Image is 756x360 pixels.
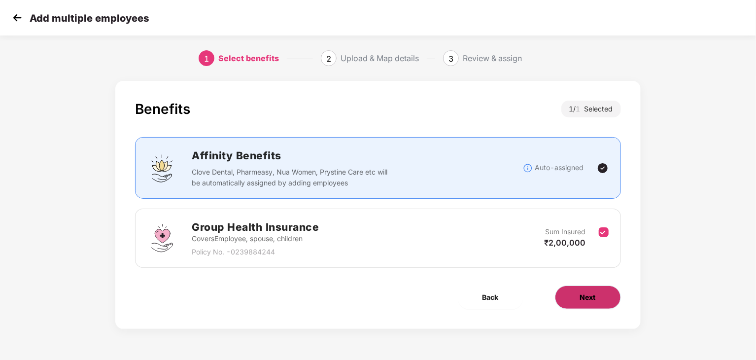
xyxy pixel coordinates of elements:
[192,233,319,244] p: Covers Employee, spouse, children
[147,223,177,253] img: svg+xml;base64,PHN2ZyBpZD0iR3JvdXBfSGVhbHRoX0luc3VyYW5jZSIgZGF0YS1uYW1lPSJHcm91cCBIZWFsdGggSW5zdX...
[561,101,621,117] div: 1 / Selected
[341,50,419,66] div: Upload & Map details
[576,105,584,113] span: 1
[192,167,390,188] p: Clove Dental, Pharmeasy, Nua Women, Prystine Care etc will be automatically assigned by adding em...
[545,238,586,248] span: ₹2,00,000
[523,163,533,173] img: svg+xml;base64,PHN2ZyBpZD0iSW5mb18tXzMyeDMyIiBkYXRhLW5hbWU9IkluZm8gLSAzMngzMiIgeG1sbnM9Imh0dHA6Ly...
[204,54,209,64] span: 1
[463,50,522,66] div: Review & assign
[326,54,331,64] span: 2
[135,101,190,117] div: Benefits
[30,12,149,24] p: Add multiple employees
[580,292,596,303] span: Next
[192,247,319,257] p: Policy No. - 0239884244
[482,292,499,303] span: Back
[546,226,586,237] p: Sum Insured
[192,147,522,164] h2: Affinity Benefits
[218,50,279,66] div: Select benefits
[448,54,453,64] span: 3
[555,286,621,309] button: Next
[192,219,319,235] h2: Group Health Insurance
[535,162,584,173] p: Auto-assigned
[597,162,609,174] img: svg+xml;base64,PHN2ZyBpZD0iVGljay0yNHgyNCIgeG1sbnM9Imh0dHA6Ly93d3cudzMub3JnLzIwMDAvc3ZnIiB3aWR0aD...
[458,286,523,309] button: Back
[147,153,177,183] img: svg+xml;base64,PHN2ZyBpZD0iQWZmaW5pdHlfQmVuZWZpdHMiIGRhdGEtbmFtZT0iQWZmaW5pdHkgQmVuZWZpdHMiIHhtbG...
[10,10,25,25] img: svg+xml;base64,PHN2ZyB4bWxucz0iaHR0cDovL3d3dy53My5vcmcvMjAwMC9zdmciIHdpZHRoPSIzMCIgaGVpZ2h0PSIzMC...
